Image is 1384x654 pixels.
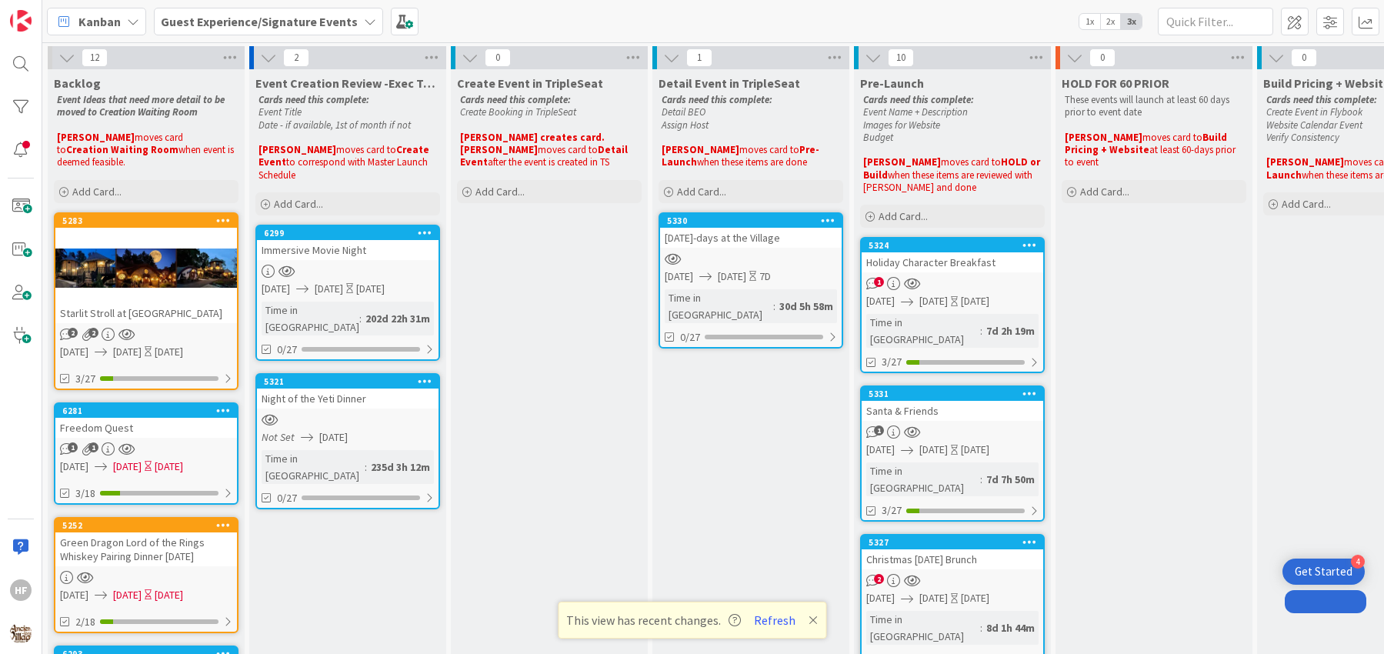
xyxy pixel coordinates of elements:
a: 5252Green Dragon Lord of the Rings Whiskey Pairing Dinner [DATE][DATE][DATE][DATE]2/18 [54,517,238,633]
em: Assign Host [662,118,709,132]
div: Time in [GEOGRAPHIC_DATA] [665,289,773,323]
span: moves card to [739,143,799,156]
div: [DATE] [155,459,183,475]
span: Add Card... [274,197,323,211]
span: [DATE] [262,281,290,297]
span: 0 [1291,48,1317,67]
strong: Pre-Launch [662,143,819,169]
span: 3/27 [75,371,95,387]
span: : [359,310,362,327]
img: Visit kanbanzone.com [10,10,32,32]
span: : [980,322,982,339]
span: Add Card... [72,185,122,199]
div: [DATE]-days at the Village [660,228,842,248]
span: Backlog [54,75,101,91]
span: [DATE] [718,269,746,285]
div: 5327 [862,536,1043,549]
em: Date - if available, 1st of month if not [258,118,411,132]
div: [DATE] [961,293,989,309]
span: 0/27 [277,342,297,358]
div: 30d 5h 58m [775,298,837,315]
div: [DATE] [961,590,989,606]
em: Verify Consistency [1266,131,1339,144]
span: Create Event in TripleSeat [457,75,603,91]
div: Christmas [DATE] Brunch [862,549,1043,569]
div: 4 [1351,555,1365,569]
span: when these items are reviewed with [PERSON_NAME] and done [863,169,1035,194]
span: 3/27 [882,354,902,370]
div: 5252 [55,519,237,532]
strong: Build Pricing + Website [1065,131,1229,156]
div: Time in [GEOGRAPHIC_DATA] [866,462,980,496]
span: Add Card... [475,185,525,199]
span: moves card to [941,155,1001,169]
span: 0 [485,48,511,67]
span: 1x [1079,14,1100,29]
em: Images for Website [863,118,940,132]
div: Immersive Movie Night [257,240,439,260]
div: Time in [GEOGRAPHIC_DATA] [866,611,980,645]
div: 5330 [667,215,842,226]
span: to correspond with Master Launch Schedule [258,155,430,181]
div: 7d 2h 19m [982,322,1039,339]
div: Open Get Started checklist, remaining modules: 4 [1282,559,1365,585]
span: 3x [1121,14,1142,29]
span: 2 [283,48,309,67]
div: Freedom Quest [55,418,237,438]
strong: [PERSON_NAME] [662,143,739,156]
div: 6299 [257,226,439,240]
span: : [365,459,367,475]
span: [DATE] [866,442,895,458]
span: 3/27 [882,502,902,519]
span: 2/18 [75,614,95,630]
div: [DATE] [155,587,183,603]
span: 0 [1089,48,1116,67]
a: 5331Santa & Friends[DATE][DATE][DATE]Time in [GEOGRAPHIC_DATA]:7d 7h 50m3/27 [860,385,1045,522]
div: Santa & Friends [862,401,1043,421]
span: [DATE] [919,590,948,606]
div: 5331 [862,387,1043,401]
span: 1 [686,48,712,67]
span: 1 [88,442,98,452]
div: Starlit Stroll at [GEOGRAPHIC_DATA] [55,303,237,323]
div: Night of the Yeti Dinner [257,389,439,409]
span: moves card to [336,143,396,156]
strong: [PERSON_NAME] [863,155,941,169]
div: 5324 [862,239,1043,252]
div: 202d 22h 31m [362,310,434,327]
span: HOLD FOR 60 PRIOR [1062,75,1169,91]
div: 5324 [869,240,1043,251]
strong: [PERSON_NAME] [1266,155,1344,169]
strong: [PERSON_NAME] [1065,131,1142,144]
span: [DATE] [665,269,693,285]
em: Event Title [258,105,302,118]
span: when these items are done [697,155,807,169]
div: Green Dragon Lord of the Rings Whiskey Pairing Dinner [DATE] [55,532,237,566]
strong: HOLD or Build [863,155,1042,181]
span: 1 [68,442,78,452]
a: 5330[DATE]-days at the Village[DATE][DATE]7DTime in [GEOGRAPHIC_DATA]:30d 5h 58m0/27 [659,212,843,349]
em: Cards need this complete: [863,93,974,106]
span: Add Card... [879,209,928,223]
div: Time in [GEOGRAPHIC_DATA] [262,450,365,484]
strong: [PERSON_NAME] creates card. [PERSON_NAME] [460,131,607,156]
div: 6281Freedom Quest [55,404,237,438]
span: 1 [874,425,884,435]
span: 2 [88,328,98,338]
a: 6281Freedom Quest[DATE][DATE][DATE]3/18 [54,402,238,505]
span: 2 [68,328,78,338]
div: 5283 [55,214,237,228]
span: 2 [874,574,884,584]
a: 5283Starlit Stroll at [GEOGRAPHIC_DATA][DATE][DATE][DATE]3/27 [54,212,238,390]
span: [DATE] [60,344,88,360]
span: [DATE] [315,281,343,297]
span: [DATE] [866,590,895,606]
div: 5283 [62,215,237,226]
p: These events will launch at least 60 days prior to event date [1065,94,1243,119]
div: [DATE] [356,281,385,297]
strong: [PERSON_NAME] [258,143,336,156]
span: 2x [1100,14,1121,29]
span: Pre-Launch [860,75,924,91]
div: 7D [759,269,771,285]
div: 5330[DATE]-days at the Village [660,214,842,248]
